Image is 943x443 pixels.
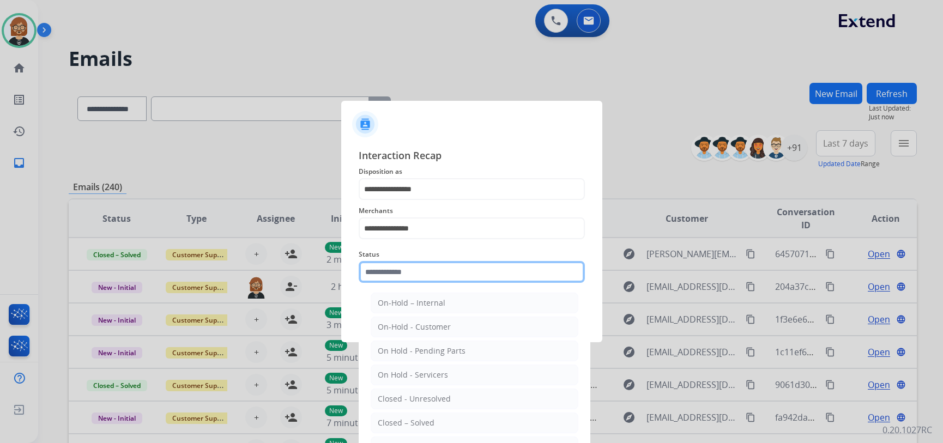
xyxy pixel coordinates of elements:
[378,417,434,428] div: Closed – Solved
[359,165,585,178] span: Disposition as
[378,345,466,356] div: On Hold - Pending Parts
[352,111,378,137] img: contactIcon
[882,423,932,436] p: 0.20.1027RC
[359,204,585,217] span: Merchants
[378,369,448,380] div: On Hold - Servicers
[378,298,445,308] div: On-Hold – Internal
[359,148,585,165] span: Interaction Recap
[378,321,451,332] div: On-Hold - Customer
[378,393,451,404] div: Closed - Unresolved
[359,248,585,261] span: Status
